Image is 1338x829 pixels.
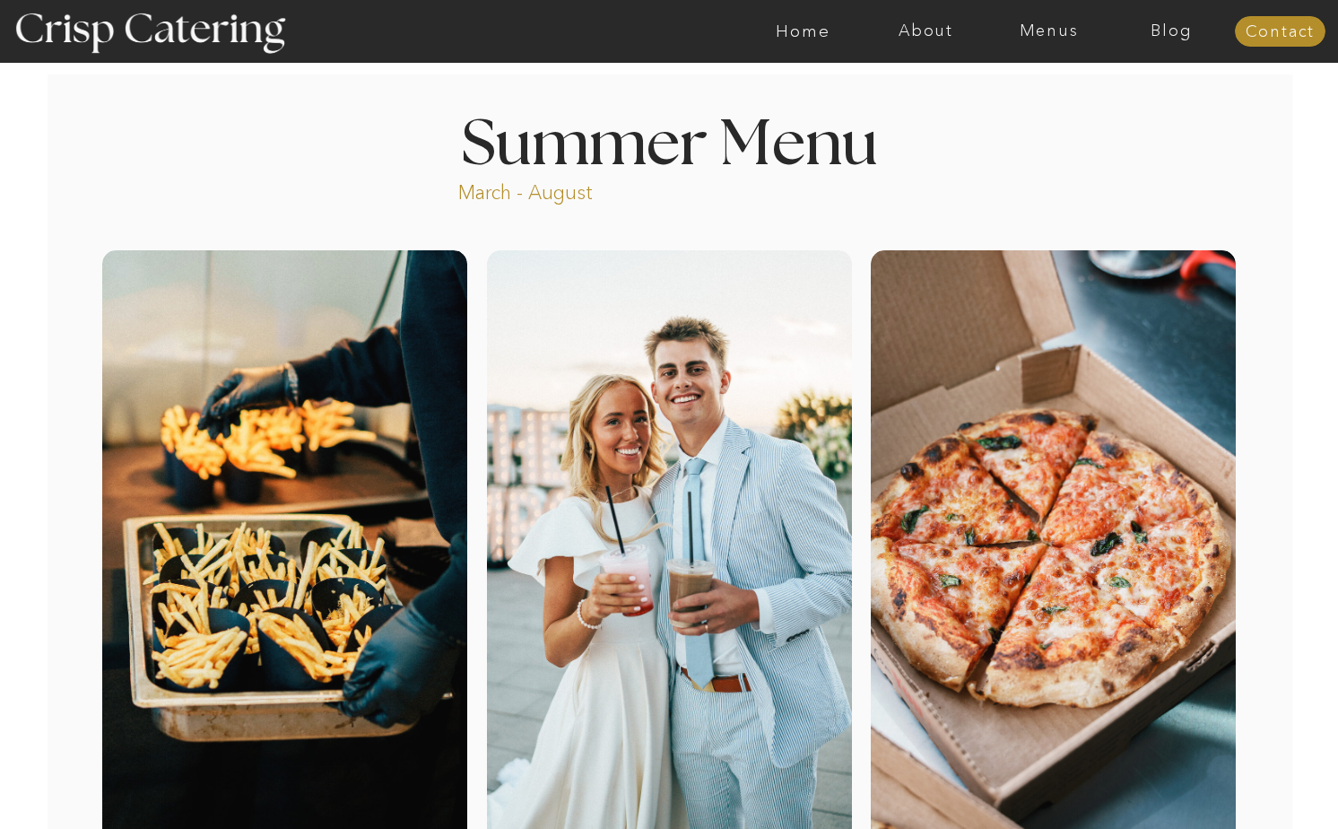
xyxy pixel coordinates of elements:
h1: Summer Menu [420,114,918,167]
a: Home [742,22,864,40]
p: March - August [458,179,705,200]
a: About [864,22,987,40]
a: Contact [1235,23,1325,41]
a: Blog [1110,22,1233,40]
a: Menus [987,22,1110,40]
iframe: podium webchat widget bubble [1159,739,1338,829]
